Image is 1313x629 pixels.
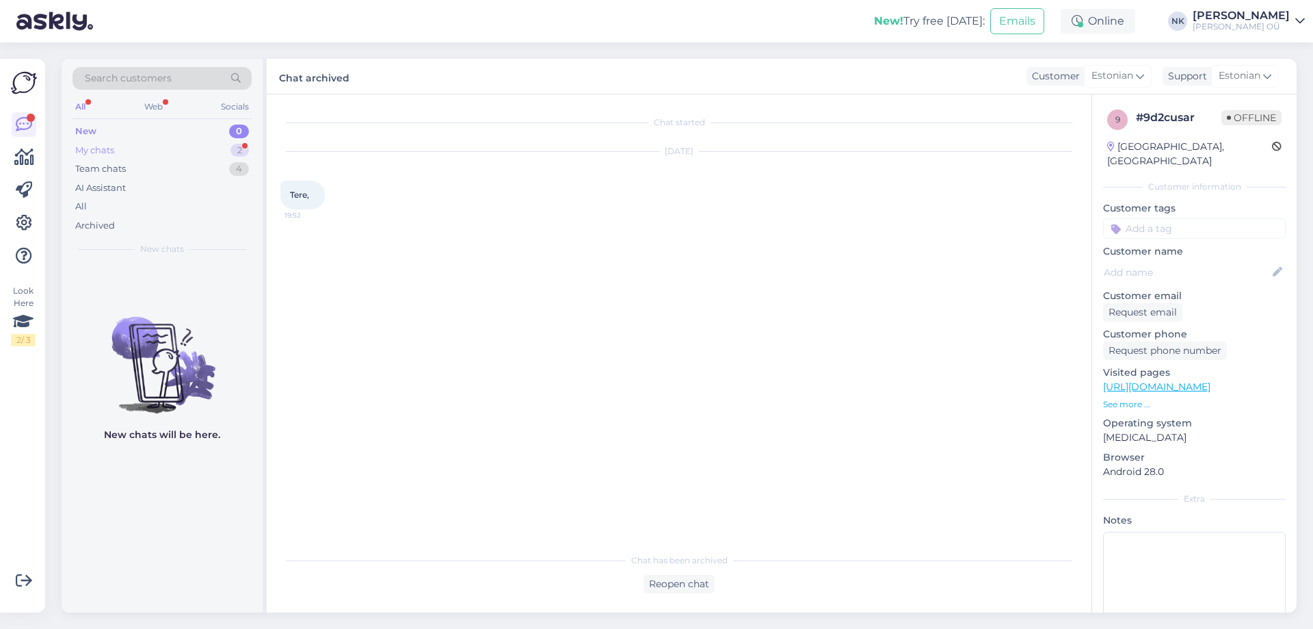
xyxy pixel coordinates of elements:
p: Customer phone [1103,327,1286,342]
span: New chats [140,243,184,255]
p: Android 28.0 [1103,465,1286,479]
span: Search customers [85,71,172,86]
input: Add a tag [1103,218,1286,239]
span: Estonian [1219,68,1260,84]
div: 2 [230,144,249,157]
span: Chat has been archived [631,554,728,567]
div: Chat started [280,116,1078,129]
p: New chats will be here. [104,428,220,442]
p: [MEDICAL_DATA] [1103,431,1286,445]
div: Customer information [1103,181,1286,193]
p: Customer tags [1103,201,1286,216]
div: New [75,125,96,138]
button: Emails [990,8,1044,34]
div: Try free [DATE]: [874,13,985,29]
p: Notes [1103,513,1286,528]
p: Browser [1103,450,1286,465]
div: Extra [1103,493,1286,505]
span: Tere, [290,190,309,200]
p: Customer name [1103,244,1286,259]
div: Request email [1103,303,1182,322]
span: Estonian [1091,68,1133,84]
img: Askly Logo [11,70,37,96]
label: Chat archived [279,67,349,86]
p: See more ... [1103,398,1286,411]
p: Customer email [1103,289,1286,303]
span: 19:52 [284,210,336,220]
div: Archived [75,219,115,233]
div: My chats [75,144,114,157]
b: New! [874,14,903,27]
div: All [75,200,87,214]
div: AI Assistant [75,181,126,195]
input: Add name [1104,265,1270,280]
div: [PERSON_NAME] [1193,10,1290,21]
div: 0 [229,125,249,138]
div: All [72,98,88,116]
div: [PERSON_NAME] OÜ [1193,21,1290,32]
span: 9 [1115,114,1120,125]
div: Customer [1026,69,1080,84]
div: # 9d2cusar [1136,110,1221,126]
div: [GEOGRAPHIC_DATA], [GEOGRAPHIC_DATA] [1107,140,1272,168]
a: [URL][DOMAIN_NAME] [1103,381,1210,393]
p: Operating system [1103,416,1286,431]
div: 4 [229,162,249,176]
div: Look Here [11,285,36,346]
div: Web [142,98,165,116]
div: Support [1163,69,1207,84]
a: [PERSON_NAME][PERSON_NAME] OÜ [1193,10,1305,32]
div: Online [1061,9,1135,34]
p: Visited pages [1103,365,1286,380]
div: Team chats [75,162,126,176]
div: [DATE] [280,145,1078,157]
img: No chats [62,292,263,415]
div: Reopen chat [644,575,715,593]
div: Socials [218,98,252,116]
div: 2 / 3 [11,334,36,346]
span: Offline [1221,110,1282,125]
div: NK [1168,12,1187,31]
div: Request phone number [1103,342,1227,360]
